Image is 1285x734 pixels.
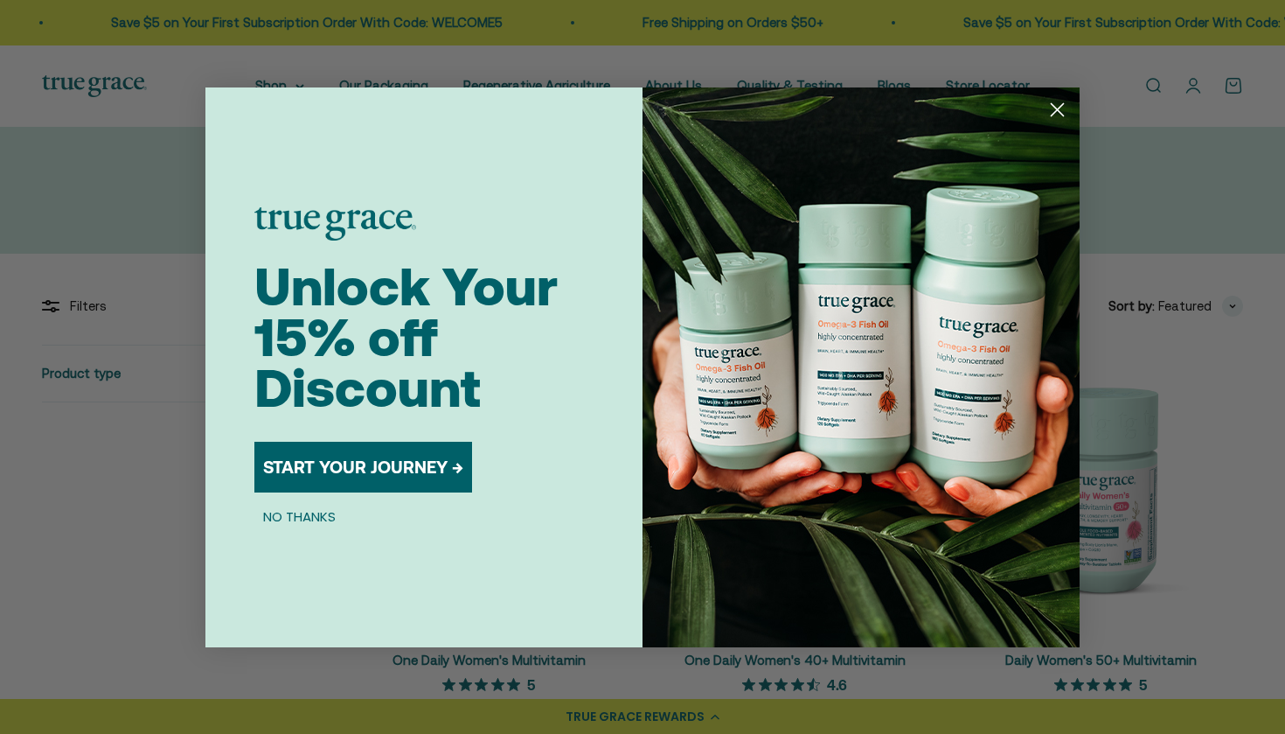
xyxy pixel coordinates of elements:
[254,442,472,493] button: START YOUR JOURNEY →
[1042,94,1073,125] button: Close dialog
[254,256,558,418] span: Unlock Your 15% off Discount
[254,207,416,241] img: logo placeholder
[642,87,1080,647] img: 098727d5-50f8-4f9b-9554-844bb8da1403.jpeg
[254,507,344,528] button: NO THANKS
